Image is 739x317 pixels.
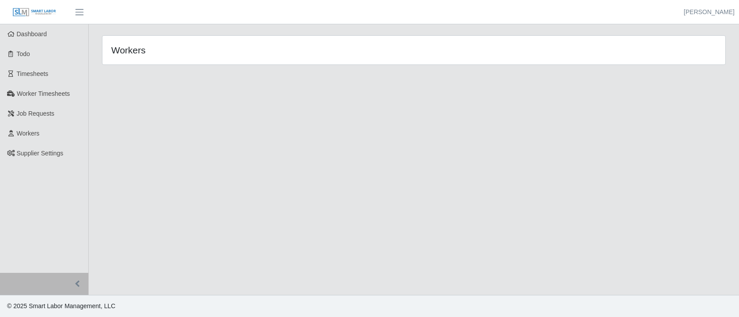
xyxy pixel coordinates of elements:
span: Worker Timesheets [17,90,70,97]
span: Timesheets [17,70,49,77]
span: © 2025 Smart Labor Management, LLC [7,302,115,309]
span: Job Requests [17,110,55,117]
img: SLM Logo [12,8,57,17]
span: Dashboard [17,30,47,38]
span: Workers [17,130,40,137]
h4: Workers [111,45,356,56]
span: Supplier Settings [17,150,64,157]
span: Todo [17,50,30,57]
a: [PERSON_NAME] [684,8,735,17]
